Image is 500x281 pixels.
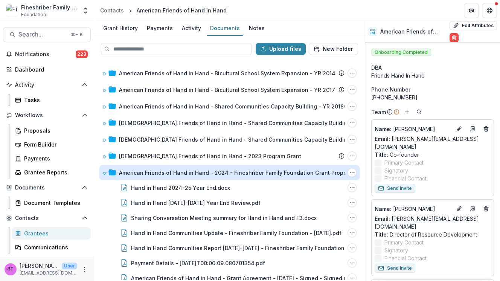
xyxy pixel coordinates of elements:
div: Contacts [100,6,124,14]
p: [EMAIL_ADDRESS][DOMAIN_NAME] [20,270,77,276]
span: Name : [375,206,392,212]
a: Name: [PERSON_NAME] [375,125,451,133]
div: American Friends of Hand in Hand - Bicultural School System Expansion - YR 2014 [119,69,335,77]
p: [PERSON_NAME] [375,125,451,133]
button: Upload files [256,43,306,55]
div: American Friends of Hand in Hand - Bicultural School System Expansion - YR 2017 [119,86,335,94]
button: American Friends of Hand in Hand - 2023 Program Grant Options [348,151,357,160]
a: Grantees [12,227,91,240]
div: Hand in Hand Communities Report [DATE]-[DATE] - Fineshriber Family Foundation - [DATE].pdf [131,244,378,252]
a: Notes [246,21,268,36]
a: Payments [144,21,176,36]
span: Signatory [384,166,408,174]
div: Hand in Hand 2024-25 Year End.docx [131,184,230,192]
div: Hand in Hand Communities Update - Fineshriber Family Foundation - [DATE].pdfHand in Hand Communit... [99,225,360,240]
button: Search... [3,27,91,42]
span: Foundation [21,11,46,18]
div: Payments [24,154,85,162]
button: American Friends of Hand in Hand - Shared Communities Capacity Building - YR 2021 Options [348,118,357,127]
button: Hand in Hand 2024-2025 Year End Review.pdf Options [348,198,357,207]
div: Sharing Conversation Meeting summary for Hand in Hand and F3.docx [131,214,317,222]
span: Search... [18,31,66,38]
span: Notifications [15,51,76,58]
button: Hand in Hand Communities Update - Fineshriber Family Foundation - 04.06.2024.pdf Options [348,228,357,237]
span: Financial Contact [384,174,427,182]
div: Dashboard [15,66,85,73]
span: Activity [15,82,79,88]
div: American Friends of Hand in Hand - Shared Communities Capacity Building - YR 2018American Friends... [99,99,360,114]
span: Workflows [15,112,79,119]
h2: American Friends of Hand in Hand [380,29,447,35]
div: [DEMOGRAPHIC_DATA] Friends of Hand in Hand - Shared Communities Capacity Building - YR 2021 [119,119,367,127]
span: Title : [375,151,388,158]
div: Hand in Hand Communities Update - Fineshriber Family Foundation - [DATE].pdf [131,229,341,237]
div: American Friends of Hand in Hand - Bicultural School System Expansion - YR 2017American Friends o... [99,82,360,97]
div: American Friends of Hand in Hand - Shared Communities Capacity Building - YR 2018 [119,102,344,110]
div: Beth Tigay [8,267,14,272]
button: Send Invite [375,264,415,273]
span: Documents [15,185,79,191]
div: Hand in Hand 2024-25 Year End.docxHand in Hand 2024-25 Year End.docx Options [99,180,360,195]
a: Dashboard [3,63,91,76]
a: Email: [PERSON_NAME][EMAIL_ADDRESS][DOMAIN_NAME] [375,135,491,151]
button: Search [415,107,424,116]
div: Sharing Conversation Meeting summary for Hand in Hand and F3.docxSharing Conversation Meeting sum... [99,210,360,225]
button: American Friends of Hand in Hand - Shared Communities Capacity Building - YR 2022 Options [348,135,357,144]
button: Open entity switcher [80,3,91,18]
a: Communications [12,241,91,254]
div: [DEMOGRAPHIC_DATA] Friends of Hand in Hand - 2023 Program GrantAmerican Friends of Hand in Hand -... [99,148,360,163]
div: Grant History [100,23,141,34]
button: Hand in Hand 2024-25 Year End.docx Options [348,183,357,192]
div: American Friends of Hand in Hand [137,6,227,14]
nav: breadcrumb [97,5,230,16]
div: Communications [24,243,85,251]
div: Payment Details - [DATE]T00:00:09.080701354.pdf [131,259,265,267]
button: Edit [454,204,463,213]
a: Email: [PERSON_NAME][EMAIL_ADDRESS][DOMAIN_NAME] [375,215,491,231]
span: Signatory [384,246,408,254]
div: American Friends of Hand in Hand - 2024 - Fineshriber Family Foundation Grant Proposal 2024 Curre... [99,165,360,180]
button: Delete [450,33,459,42]
div: [DEMOGRAPHIC_DATA] Friends of Hand in Hand - Shared Communities Capacity Building - YR 2022Americ... [99,132,360,147]
p: [PERSON_NAME] [20,262,59,270]
div: ⌘ + K [69,31,84,39]
div: Hand in Hand [DATE]-[DATE] Year End Review.pdfHand in Hand 2024-2025 Year End Review.pdf Options [99,195,360,210]
span: Contacts [15,215,79,221]
div: Fineshriber Family Foundation [21,3,77,11]
span: Onboarding Completed [371,49,431,56]
div: American Friends of Hand in Hand - Bicultural School System Expansion - YR 2014American Friends o... [99,66,360,81]
a: Documents [207,21,243,36]
button: Get Help [482,3,497,18]
a: Tasks [12,94,91,106]
a: Grant History [100,21,141,36]
span: Primary Contact [384,238,424,246]
span: 223 [76,50,88,58]
button: Add [402,107,412,116]
button: American Friends of Hand in Hand - Bicultural School System Expansion - YR 2014 Options [348,69,357,78]
a: Proposals [12,124,91,137]
span: Name : [375,126,392,132]
a: Activity [179,21,204,36]
div: [DEMOGRAPHIC_DATA] Friends of Hand in Hand - 2023 Program Grant [119,152,301,160]
div: Hand in Hand Communities Report [DATE]-[DATE] - Fineshriber Family Foundation - [DATE].pdfHand in... [99,240,360,255]
div: Grantee Reports [24,168,85,176]
button: Open Contacts [3,212,91,224]
div: American Friends of Hand in Hand - 2024 - Fineshriber Family Foundation Grant Proposal 2024 Curre... [119,169,367,177]
button: Notifications223 [3,48,91,60]
div: Form Builder [24,140,85,148]
p: User [62,263,77,269]
div: Document Templates [24,199,85,207]
span: Email: [375,215,390,222]
div: Activity [179,23,204,34]
div: [DEMOGRAPHIC_DATA] Friends of Hand in Hand - Shared Communities Capacity Building - YR 2021Americ... [99,115,360,130]
a: Document Templates [12,197,91,209]
button: New Folder [309,43,358,55]
a: Form Builder [12,138,91,151]
button: American Friends of Hand in Hand - Bicultural School System Expansion - YR 2017 Options [348,85,357,94]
